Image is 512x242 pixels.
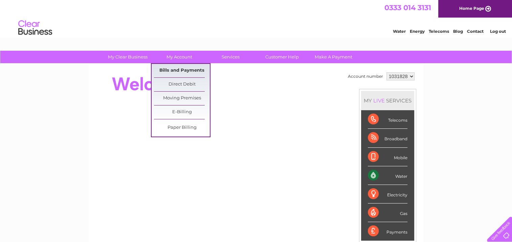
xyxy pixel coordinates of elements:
a: Paper Billing [154,121,210,135]
a: Bills and Payments [154,64,210,77]
a: Services [203,51,259,63]
a: Water [393,29,406,34]
a: Contact [467,29,484,34]
a: Direct Debit [154,78,210,91]
a: My Clear Business [100,51,156,63]
div: Telecoms [368,110,407,129]
a: Make A Payment [306,51,361,63]
a: Telecoms [429,29,449,34]
a: E-Billing [154,105,210,119]
div: Electricity [368,185,407,203]
div: Water [368,166,407,185]
div: Gas [368,203,407,222]
a: My Account [151,51,207,63]
a: Energy [410,29,425,34]
td: Account number [346,71,385,82]
a: Log out [490,29,506,34]
div: MY SERVICES [361,91,414,110]
div: Clear Business is a trading name of Verastar Limited (registered in [GEOGRAPHIC_DATA] No. 3667643... [96,4,416,33]
div: Mobile [368,148,407,166]
a: 0333 014 3131 [384,3,431,12]
img: logo.png [18,18,52,38]
div: LIVE [372,97,386,104]
div: Broadband [368,129,407,147]
a: Customer Help [254,51,310,63]
div: Payments [368,222,407,240]
a: Blog [453,29,463,34]
a: Moving Premises [154,92,210,105]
